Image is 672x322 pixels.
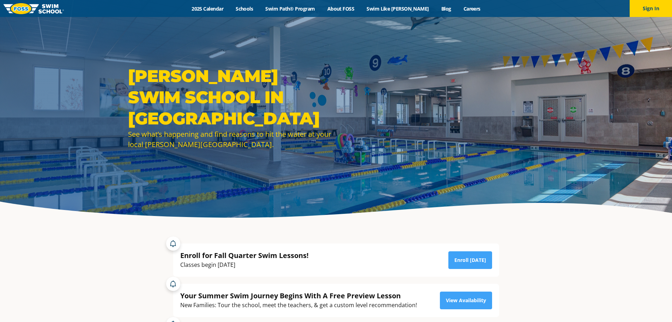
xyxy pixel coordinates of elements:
[180,260,309,270] div: Classes begin [DATE]
[321,5,361,12] a: About FOSS
[4,3,64,14] img: FOSS Swim School Logo
[361,5,435,12] a: Swim Like [PERSON_NAME]
[128,65,333,129] h1: [PERSON_NAME] Swim School in [GEOGRAPHIC_DATA]
[180,291,417,300] div: Your Summer Swim Journey Begins With A Free Preview Lesson
[448,251,492,269] a: Enroll [DATE]
[440,292,492,309] a: View Availability
[457,5,486,12] a: Careers
[180,300,417,310] div: New Families: Tour the school, meet the teachers, & get a custom level recommendation!
[128,129,333,150] div: See what’s happening and find reasons to hit the water at your local [PERSON_NAME][GEOGRAPHIC_DATA].
[180,251,309,260] div: Enroll for Fall Quarter Swim Lessons!
[186,5,230,12] a: 2025 Calendar
[230,5,259,12] a: Schools
[259,5,321,12] a: Swim Path® Program
[435,5,457,12] a: Blog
